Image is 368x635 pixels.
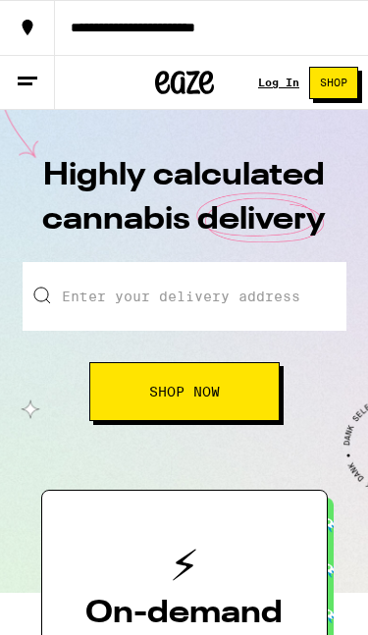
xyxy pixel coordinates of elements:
[149,385,220,398] span: Shop Now
[309,67,358,99] button: Shop
[89,362,280,421] button: Shop Now
[320,78,347,88] span: Shop
[23,262,346,331] input: Enter your delivery address
[37,154,332,262] h1: Highly calculated cannabis delivery
[258,77,299,88] div: Log In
